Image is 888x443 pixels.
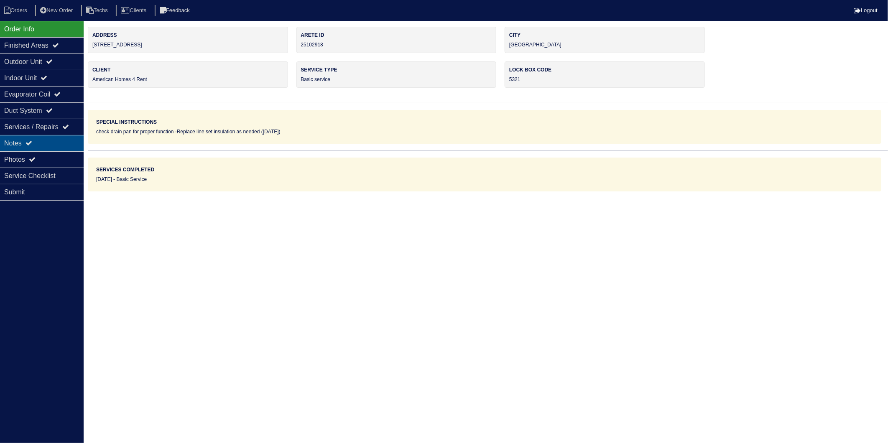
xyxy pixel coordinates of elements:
[88,27,288,53] div: [STREET_ADDRESS]
[296,61,497,88] div: Basic service
[155,5,196,16] li: Feedback
[81,7,115,13] a: Techs
[96,128,873,135] div: check drain pan for proper function -Replace line set insulation as needed ([DATE])
[505,27,705,53] div: [GEOGRAPHIC_DATA]
[92,31,283,39] label: Address
[35,5,79,16] li: New Order
[301,31,492,39] label: Arete ID
[301,66,492,74] label: Service Type
[96,118,157,126] label: Special Instructions
[854,7,878,13] a: Logout
[96,176,873,183] div: [DATE] - Basic Service
[505,61,705,88] div: 5321
[81,5,115,16] li: Techs
[88,61,288,88] div: American Homes 4 Rent
[96,166,154,173] label: Services Completed
[92,66,283,74] label: Client
[296,27,497,53] div: 25102918
[116,5,153,16] li: Clients
[509,66,700,74] label: Lock box code
[116,7,153,13] a: Clients
[509,31,700,39] label: City
[35,7,79,13] a: New Order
